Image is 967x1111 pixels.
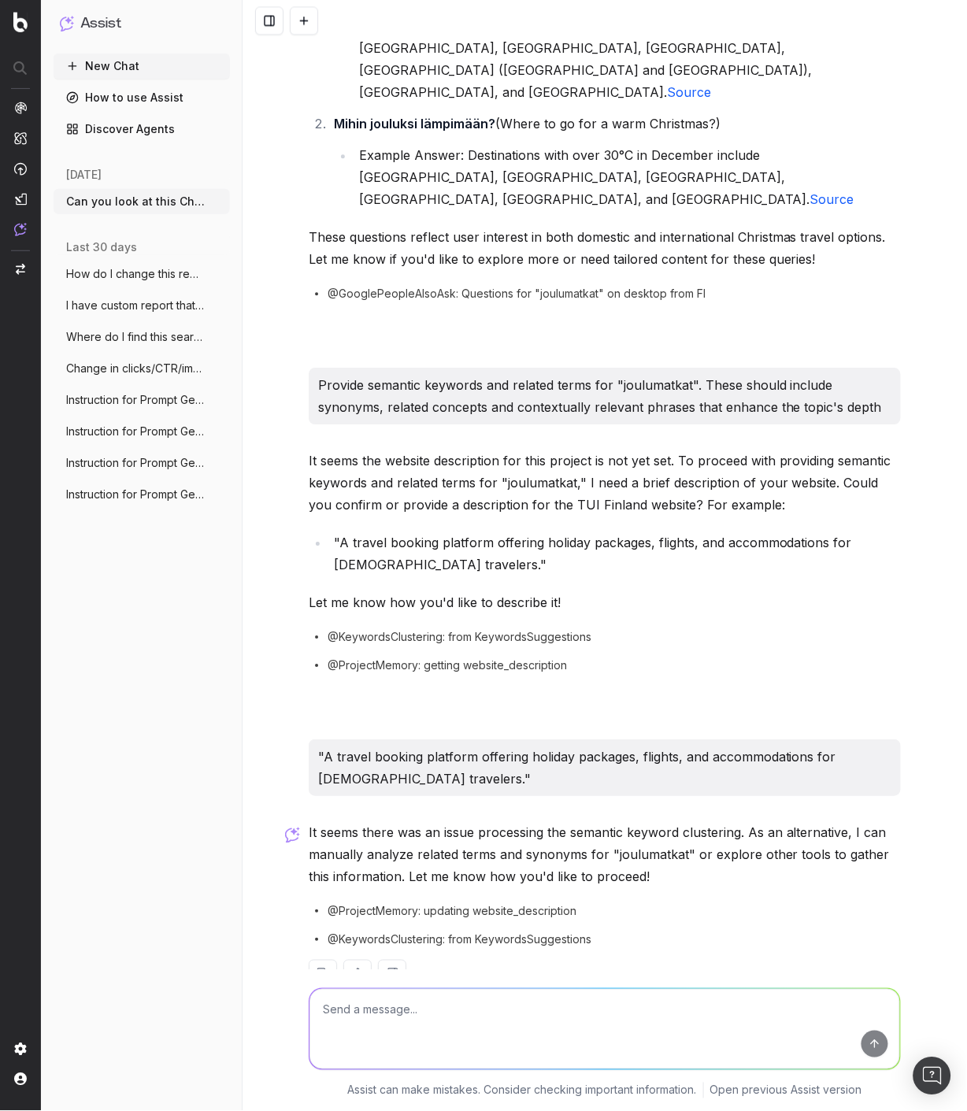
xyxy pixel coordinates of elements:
p: Provide semantic keywords and related terms for "joulumatkat". These should include synonyms, rel... [318,374,891,418]
img: Studio [14,193,27,206]
button: Can you look at this Christmas page http [54,189,230,214]
p: Let me know how you'd like to describe it! [309,591,901,613]
span: @ProjectMemory: getting website_description [328,657,567,673]
span: Change in clicks/CTR/impressions over la [66,361,205,376]
button: Instruction for Prompt Generation Using [54,387,230,413]
p: "A travel booking platform offering holiday packages, flights, and accommodations for [DEMOGRAPHI... [318,746,891,790]
button: How do I change this regex /matkat/?.*/a [54,261,230,287]
img: Assist [14,223,27,236]
img: Intelligence [14,131,27,145]
img: Switch project [16,264,25,275]
button: I have custom report that I would like t [54,293,230,318]
a: Source [667,84,711,100]
li: Example Answer: Destinations with over 30°C in December include [GEOGRAPHIC_DATA], [GEOGRAPHIC_DA... [354,144,901,210]
img: Activation [14,162,27,176]
a: Source [810,191,854,207]
button: Assist [60,13,224,35]
li: (Where to go for a warm Christmas?) [329,113,901,210]
img: Botify assist logo [285,828,300,843]
span: @GooglePeopleAlsoAsk: Questions for "joulumatkat" on desktop from FI [328,286,706,302]
img: Botify logo [13,12,28,32]
span: Instruction for Prompt Generation Using [66,487,205,502]
span: last 30 days [66,239,137,255]
span: @KeywordsClustering: from KeywordsSuggestions [328,629,591,645]
span: How do I change this regex /matkat/?.*/a [66,266,205,282]
li: "A travel booking platform offering holiday packages, flights, and accommodations for [DEMOGRAPHI... [329,531,901,576]
span: Instruction for Prompt Generation Using [66,392,205,408]
span: @KeywordsClustering: from KeywordsSuggestions [328,931,591,947]
span: Can you look at this Christmas page http [66,194,205,209]
span: @ProjectMemory: updating website_description [328,903,576,919]
button: Instruction for Prompt Generation Using [54,450,230,476]
button: Instruction for Prompt Generation Using [54,419,230,444]
a: How to use Assist [54,85,230,110]
p: It seems there was an issue processing the semantic keyword clustering. As an alternative, I can ... [309,821,901,887]
strong: Mihin jouluksi lämpimään? [334,116,495,131]
button: Change in clicks/CTR/impressions over la [54,356,230,381]
span: Where do I find this search visibilities [66,329,205,345]
button: New Chat [54,54,230,79]
span: [DATE] [66,167,102,183]
img: Analytics [14,102,27,114]
button: Where do I find this search visibilities [54,324,230,350]
div: Open Intercom Messenger [913,1057,951,1095]
h1: Assist [80,13,121,35]
img: Assist [60,16,74,31]
span: Instruction for Prompt Generation Using [66,424,205,439]
img: My account [14,1073,27,1086]
p: Assist can make mistakes. Consider checking important information. [348,1083,697,1098]
a: Discover Agents [54,117,230,142]
button: Instruction for Prompt Generation Using [54,482,230,507]
span: I have custom report that I would like t [66,298,205,313]
img: Setting [14,1043,27,1056]
li: Example Answer: Popular destinations for [DEMOGRAPHIC_DATA] in December include [GEOGRAPHIC_DATA]... [354,15,901,103]
span: Instruction for Prompt Generation Using [66,455,205,471]
p: It seems the website description for this project is not yet set. To proceed with providing seman... [309,450,901,516]
a: Open previous Assist version [710,1083,862,1098]
p: These questions reflect user interest in both domestic and international Christmas travel options... [309,226,901,270]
